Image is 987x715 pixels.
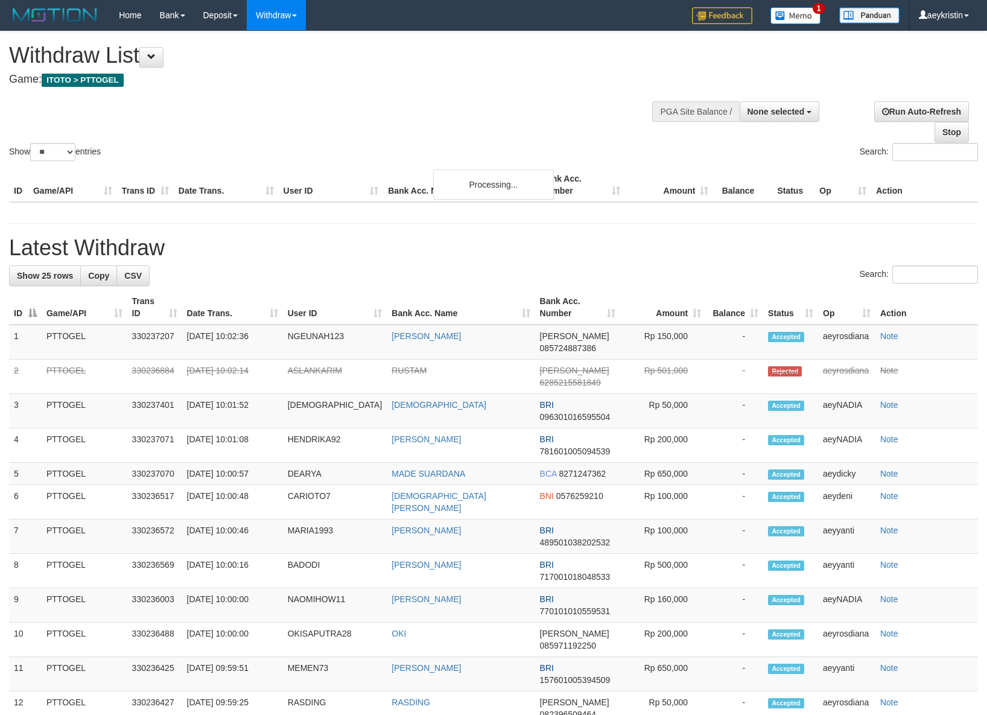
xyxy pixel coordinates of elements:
td: [DATE] 10:00:48 [182,485,283,520]
th: Trans ID: activate to sort column ascending [127,290,182,325]
span: Copy 085724887386 to clipboard [540,343,596,353]
td: [DATE] 10:02:36 [182,325,283,360]
td: [DATE] 10:02:14 [182,360,283,394]
span: Copy 770101010559531 to clipboard [540,606,611,616]
td: Rp 200,000 [620,623,706,657]
h1: Withdraw List [9,43,646,68]
span: 1 [813,3,825,14]
span: Copy [88,271,109,281]
th: Date Trans. [174,168,279,202]
th: Bank Acc. Name: activate to sort column ascending [387,290,535,325]
td: [DATE] 10:00:46 [182,520,283,554]
td: 3 [9,394,42,428]
th: Bank Acc. Name [383,168,536,202]
td: BADODI [283,554,387,588]
td: aeyNADIA [818,394,875,428]
a: Note [880,366,898,375]
td: Rp 100,000 [620,485,706,520]
a: Note [880,469,898,478]
td: 330236488 [127,623,182,657]
th: Op [814,168,871,202]
button: None selected [740,101,820,122]
td: PTTOGEL [42,657,127,691]
td: 2 [9,360,42,394]
span: Accepted [768,629,804,640]
span: BRI [540,400,554,410]
a: [DEMOGRAPHIC_DATA][PERSON_NAME] [392,491,486,513]
td: 1 [9,325,42,360]
td: 10 [9,623,42,657]
td: aeyrosdiana [818,325,875,360]
th: Action [875,290,978,325]
img: Feedback.jpg [692,7,752,24]
td: DEARYA [283,463,387,485]
a: RUSTAM [392,366,427,375]
td: 330236003 [127,588,182,623]
a: [DEMOGRAPHIC_DATA] [392,400,486,410]
td: PTTOGEL [42,623,127,657]
a: Note [880,331,898,341]
span: [PERSON_NAME] [540,331,609,341]
td: - [706,657,763,691]
a: [PERSON_NAME] [392,434,461,444]
th: Amount: activate to sort column ascending [620,290,706,325]
td: Rp 650,000 [620,463,706,485]
td: 330237207 [127,325,182,360]
td: NGEUNAH123 [283,325,387,360]
input: Search: [892,143,978,161]
td: Rp 150,000 [620,325,706,360]
td: NAOMIHOW11 [283,588,387,623]
th: User ID: activate to sort column ascending [283,290,387,325]
a: Note [880,400,898,410]
span: Copy 8271247362 to clipboard [559,469,606,478]
th: ID: activate to sort column descending [9,290,42,325]
td: PTTOGEL [42,394,127,428]
td: 8 [9,554,42,588]
td: PTTOGEL [42,485,127,520]
span: BRI [540,560,554,570]
th: Bank Acc. Number: activate to sort column ascending [535,290,621,325]
span: ITOTO > PTTOGEL [42,74,124,87]
td: aeydicky [818,463,875,485]
span: BRI [540,434,554,444]
a: [PERSON_NAME] [392,560,461,570]
td: PTTOGEL [42,428,127,463]
th: ID [9,168,28,202]
th: Op: activate to sort column ascending [818,290,875,325]
label: Search: [860,143,978,161]
td: 330237401 [127,394,182,428]
img: MOTION_logo.png [9,6,101,24]
div: PGA Site Balance / [652,101,739,122]
td: Rp 501,000 [620,360,706,394]
span: Accepted [768,595,804,605]
a: CSV [116,265,150,286]
td: [DATE] 10:01:08 [182,428,283,463]
td: aeydeni [818,485,875,520]
th: Status [772,168,814,202]
span: Copy 096301016595504 to clipboard [540,412,611,422]
a: Stop [935,122,969,142]
label: Search: [860,265,978,284]
input: Search: [892,265,978,284]
td: MEMEN73 [283,657,387,691]
h4: Game: [9,74,646,86]
a: Note [880,698,898,707]
th: Bank Acc. Number [536,168,625,202]
td: PTTOGEL [42,325,127,360]
td: Rp 200,000 [620,428,706,463]
a: Note [880,526,898,535]
td: 9 [9,588,42,623]
a: Note [880,434,898,444]
a: [PERSON_NAME] [392,526,461,535]
span: Accepted [768,526,804,536]
td: 330236425 [127,657,182,691]
td: PTTOGEL [42,520,127,554]
td: - [706,554,763,588]
td: aeyyanti [818,520,875,554]
a: Note [880,491,898,501]
span: Accepted [768,698,804,708]
span: BRI [540,663,554,673]
td: [DATE] 10:00:00 [182,623,283,657]
td: Rp 160,000 [620,588,706,623]
td: OKISAPUTRA28 [283,623,387,657]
